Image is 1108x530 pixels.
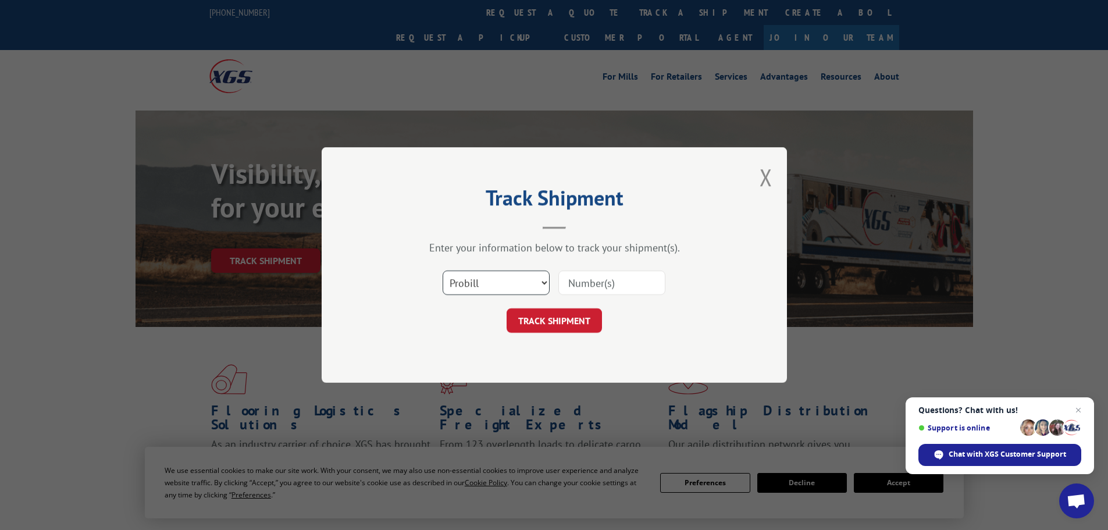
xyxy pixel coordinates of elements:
[918,405,1081,415] span: Questions? Chat with us!
[380,241,729,254] div: Enter your information below to track your shipment(s).
[507,308,602,333] button: TRACK SHIPMENT
[558,271,665,295] input: Number(s)
[760,162,772,193] button: Close modal
[918,424,1016,432] span: Support is online
[1059,483,1094,518] a: Open chat
[380,190,729,212] h2: Track Shipment
[918,444,1081,466] span: Chat with XGS Customer Support
[949,449,1066,460] span: Chat with XGS Customer Support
